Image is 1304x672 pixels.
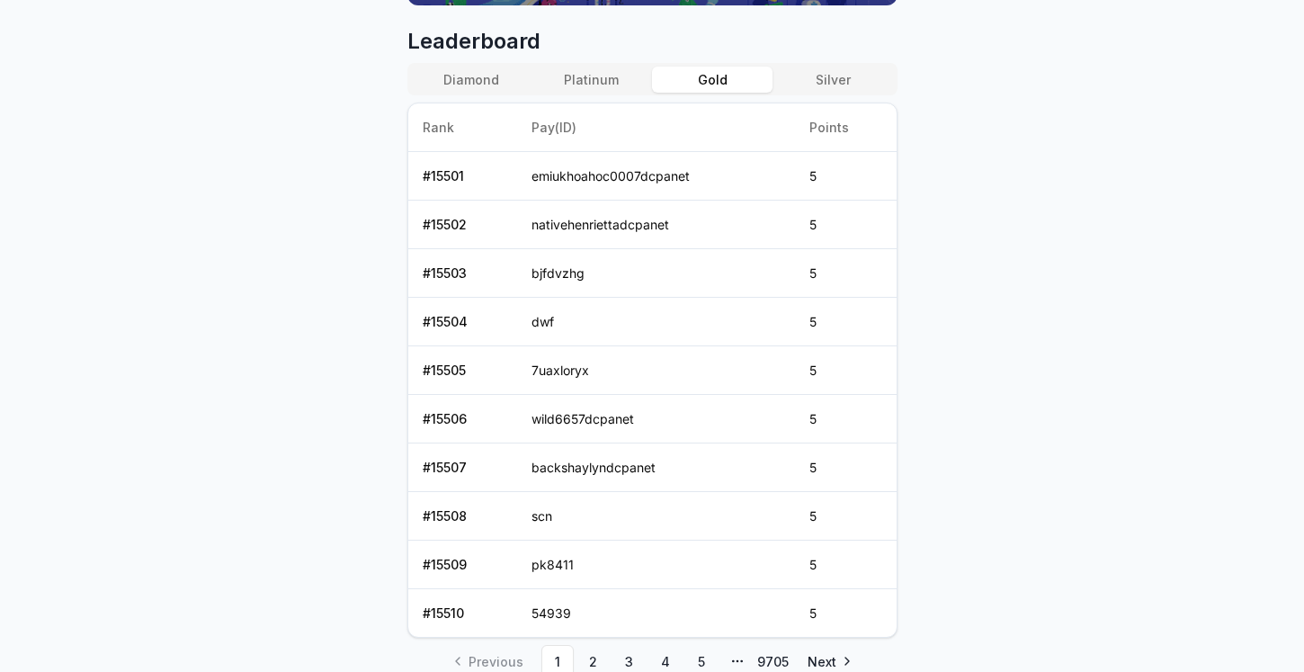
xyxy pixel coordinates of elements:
[408,152,518,201] td: # 15501
[407,27,898,56] span: Leaderboard
[517,444,795,492] td: backshaylyndcpanet
[517,103,795,152] th: Pay(ID)
[517,201,795,249] td: nativehenriettadcpanet
[411,67,531,93] button: Diamond
[773,67,893,93] button: Silver
[517,346,795,395] td: 7uaxloryx
[795,103,897,152] th: Points
[795,395,897,444] td: 5
[795,152,897,201] td: 5
[517,492,795,541] td: scn
[652,67,773,93] button: Gold
[408,249,518,298] td: # 15503
[517,541,795,589] td: pk8411
[408,444,518,492] td: # 15507
[517,249,795,298] td: bjfdvzhg
[795,444,897,492] td: 5
[517,152,795,201] td: emiukhoahoc0007dcpanet
[408,201,518,249] td: # 15502
[408,492,518,541] td: # 15508
[408,541,518,589] td: # 15509
[408,298,518,346] td: # 15504
[517,589,795,638] td: 54939
[795,589,897,638] td: 5
[531,67,652,93] button: Platinum
[517,298,795,346] td: dwf
[795,492,897,541] td: 5
[517,395,795,444] td: wild6657dcpanet
[808,652,836,671] span: Next
[408,103,518,152] th: Rank
[795,541,897,589] td: 5
[795,201,897,249] td: 5
[795,298,897,346] td: 5
[408,346,518,395] td: # 15505
[408,395,518,444] td: # 15506
[795,249,897,298] td: 5
[408,589,518,638] td: # 15510
[795,346,897,395] td: 5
